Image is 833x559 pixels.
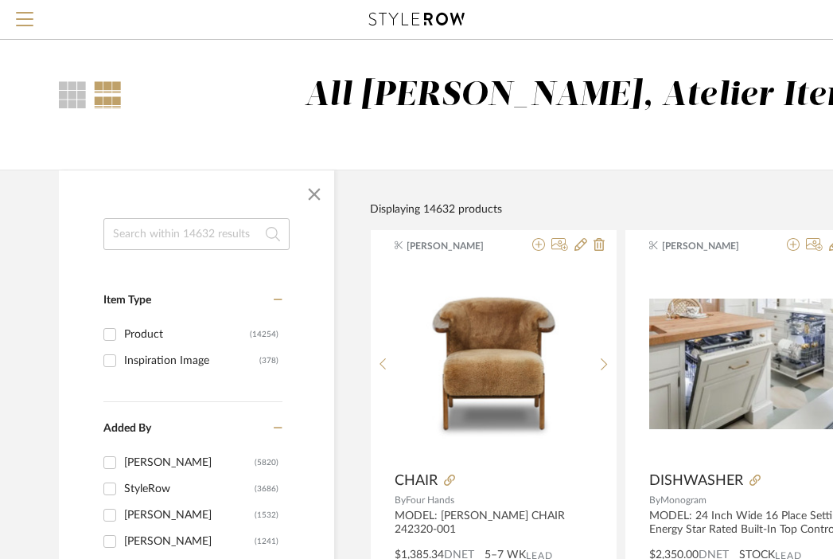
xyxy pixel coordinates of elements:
[395,472,438,490] span: CHAIR
[662,239,762,253] span: [PERSON_NAME]
[649,472,743,490] span: DISHWASHER
[255,502,278,528] div: (1532)
[395,495,406,505] span: By
[649,495,660,505] span: By
[406,495,454,505] span: Four Hands
[395,265,592,463] img: CHAIR
[407,239,507,253] span: [PERSON_NAME]
[103,218,290,250] input: Search within 14632 results
[395,510,593,537] div: MODEL: [PERSON_NAME] CHAIR 242320-001
[124,322,250,347] div: Product
[255,529,278,554] div: (1241)
[255,450,278,475] div: (5820)
[124,450,255,475] div: [PERSON_NAME]
[250,322,278,347] div: (14254)
[124,348,259,373] div: Inspiration Image
[259,348,278,373] div: (378)
[298,178,330,210] button: Close
[255,476,278,502] div: (3686)
[124,476,255,502] div: StyleRow
[103,423,151,434] span: Added By
[124,529,255,554] div: [PERSON_NAME]
[124,502,255,528] div: [PERSON_NAME]
[660,495,706,505] span: Monogram
[370,201,502,218] div: Displaying 14632 products
[103,295,151,306] span: Item Type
